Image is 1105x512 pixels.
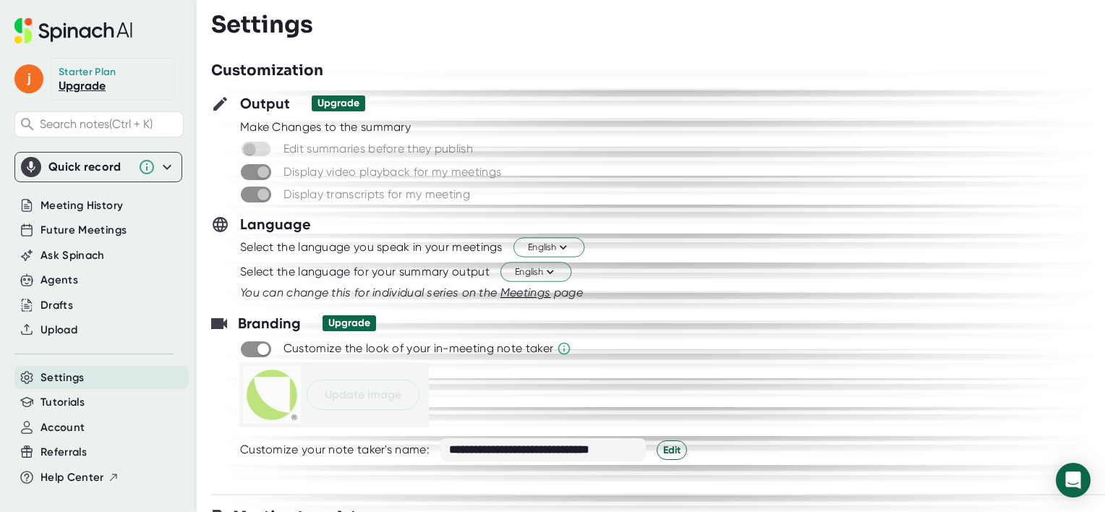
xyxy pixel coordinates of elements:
[240,93,290,114] h3: Output
[240,443,430,457] div: Customize your note taker's name:
[500,263,571,282] button: English
[40,394,85,411] button: Tutorials
[500,286,551,299] span: Meetings
[240,265,490,279] div: Select the language for your summary output
[240,213,311,235] h3: Language
[515,265,557,279] span: English
[40,247,105,264] button: Ask Spinach
[40,197,123,214] button: Meeting History
[40,322,77,338] button: Upload
[663,443,681,458] span: Edit
[21,153,176,182] div: Quick record
[40,297,73,314] button: Drafts
[40,419,85,436] button: Account
[500,284,551,302] button: Meetings
[238,312,301,334] h3: Branding
[243,366,301,424] img: picture
[283,165,501,179] div: Display video playback for my meetings
[283,142,473,156] div: Edit summaries before they publish
[240,120,1105,135] div: Make Changes to the summary
[328,317,370,330] div: Upgrade
[40,272,78,289] button: Agents
[14,64,43,93] span: j
[307,380,419,410] button: Update image
[211,11,313,38] h3: Settings
[40,444,87,461] button: Referrals
[48,160,131,174] div: Quick record
[59,66,116,79] div: Starter Plan
[211,60,323,82] h3: Customization
[40,117,179,131] span: Search notes (Ctrl + K)
[325,386,401,404] span: Update image
[1056,463,1091,498] div: Open Intercom Messenger
[283,187,470,202] div: Display transcripts for my meeting
[40,222,127,239] button: Future Meetings
[657,440,687,460] button: Edit
[240,240,503,255] div: Select the language you speak in your meetings
[40,469,119,486] button: Help Center
[317,97,359,110] div: Upgrade
[240,286,583,299] i: You can change this for individual series on the page
[283,341,553,356] div: Customize the look of your in-meeting note taker
[40,469,104,486] span: Help Center
[59,79,106,93] a: Upgrade
[513,238,584,257] button: English
[40,370,85,386] button: Settings
[528,241,570,255] span: English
